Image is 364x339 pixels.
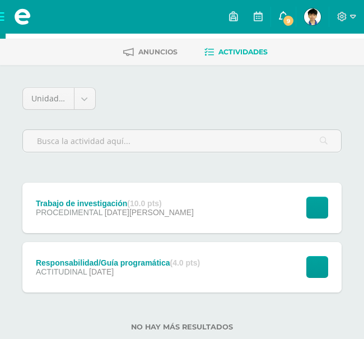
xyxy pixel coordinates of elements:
span: PROCEDIMENTAL [36,208,102,217]
a: Anuncios [123,43,178,61]
span: Unidad 3 [31,88,66,109]
strong: (4.0 pts) [170,258,200,267]
span: [DATE] [89,267,114,276]
span: ACTITUDINAL [36,267,87,276]
div: Trabajo de investigación [36,199,194,208]
span: [DATE][PERSON_NAME] [105,208,194,217]
strong: (10.0 pts) [127,199,161,208]
img: 22e18ff57337398c524561393a5fe649.png [304,8,321,25]
a: Actividades [204,43,268,61]
label: No hay más resultados [22,323,342,331]
span: Actividades [218,48,268,56]
div: Responsabilidad/Guía programática [36,258,200,267]
a: Unidad 3 [23,88,95,109]
span: 9 [282,15,295,27]
input: Busca la actividad aquí... [23,130,341,152]
span: Anuncios [138,48,178,56]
